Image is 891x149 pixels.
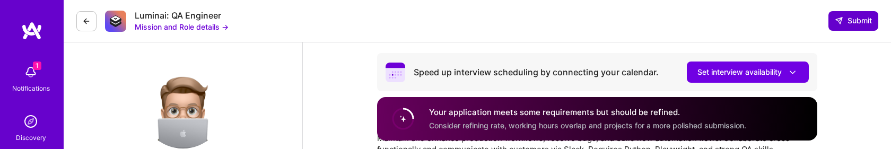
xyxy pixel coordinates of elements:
[141,64,225,148] img: User Avatar
[20,62,41,83] img: bell
[135,21,229,32] button: Mission and Role details →
[687,62,809,83] button: Set interview availability
[105,11,126,32] img: Company Logo
[33,62,41,70] span: 1
[20,111,41,132] img: discovery
[16,132,46,143] div: Discovery
[828,11,878,30] button: Submit
[835,15,872,26] span: Submit
[828,11,878,30] div: null
[429,107,746,118] h4: Your application meets some requirements but should be refined.
[82,17,91,25] i: icon LeftArrowDark
[787,67,798,78] i: icon DownArrowWhite
[386,62,406,82] i: icon PurpleCalendar
[21,21,42,40] img: logo
[135,10,229,21] div: Luminai: QA Engineer
[429,121,746,130] span: Consider refining rate, working hours overlap and projects for a more polished submission.
[697,67,798,78] span: Set interview availability
[12,83,50,94] div: Notifications
[835,16,843,25] i: icon SendLight
[414,67,659,78] div: Speed up interview scheduling by connecting your calendar.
